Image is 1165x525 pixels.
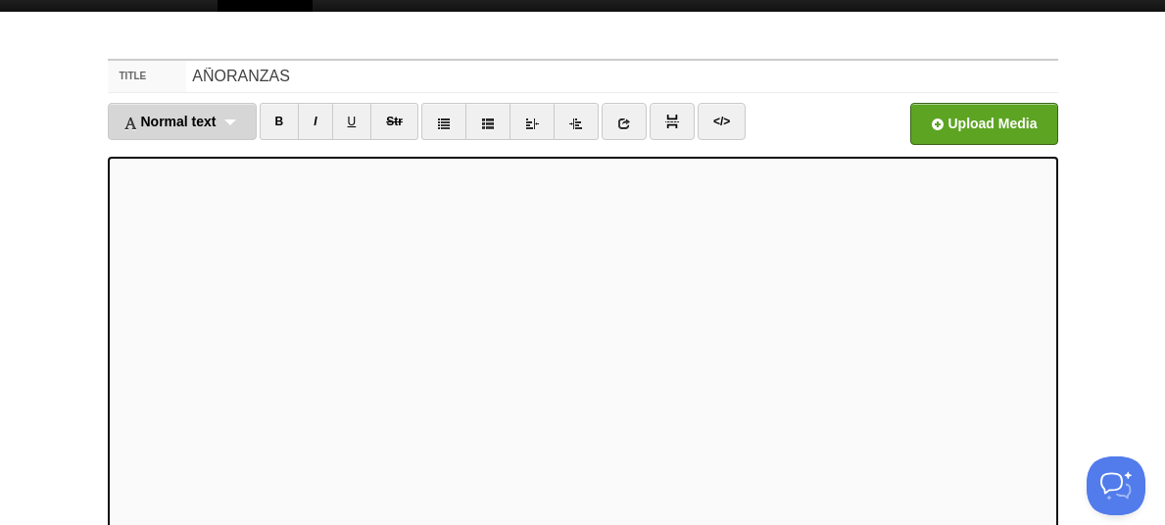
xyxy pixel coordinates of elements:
[386,115,403,128] del: Str
[108,61,187,92] label: Title
[260,103,300,140] a: B
[665,115,679,128] img: pagebreak-icon.png
[1087,456,1145,515] iframe: Help Scout Beacon - Open
[370,103,418,140] a: Str
[332,103,372,140] a: U
[123,114,217,129] span: Normal text
[698,103,746,140] a: </>
[298,103,332,140] a: I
